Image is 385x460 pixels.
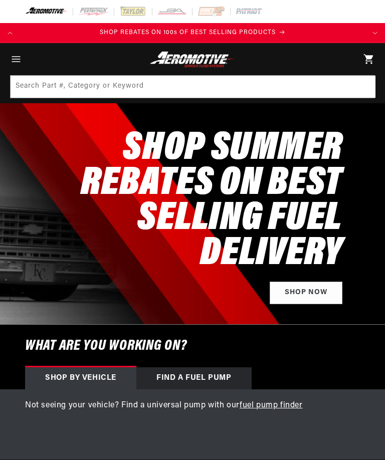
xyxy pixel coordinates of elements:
a: fuel pump finder [240,401,303,409]
div: Announcement [20,28,365,38]
button: Search Part #, Category or Keyword [352,76,374,98]
span: SHOP REBATES ON 100s OF BEST SELLING PRODUCTS [100,30,276,36]
div: Find a Fuel Pump [136,367,252,389]
h2: SHOP SUMMER REBATES ON BEST SELLING FUEL DELIVERY [25,131,342,272]
input: Search Part #, Category or Keyword [11,76,375,98]
div: 1 of 2 [20,28,365,38]
summary: Menu [5,43,27,75]
img: Aeromotive [148,51,237,68]
div: Shop by vehicle [25,367,136,389]
a: Shop Now [270,282,342,304]
a: SHOP REBATES ON 100s OF BEST SELLING PRODUCTS [20,28,365,38]
p: Not seeing your vehicle? Find a universal pump with our [25,399,360,412]
button: Translation missing: en.sections.announcements.next_announcement [365,23,385,43]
